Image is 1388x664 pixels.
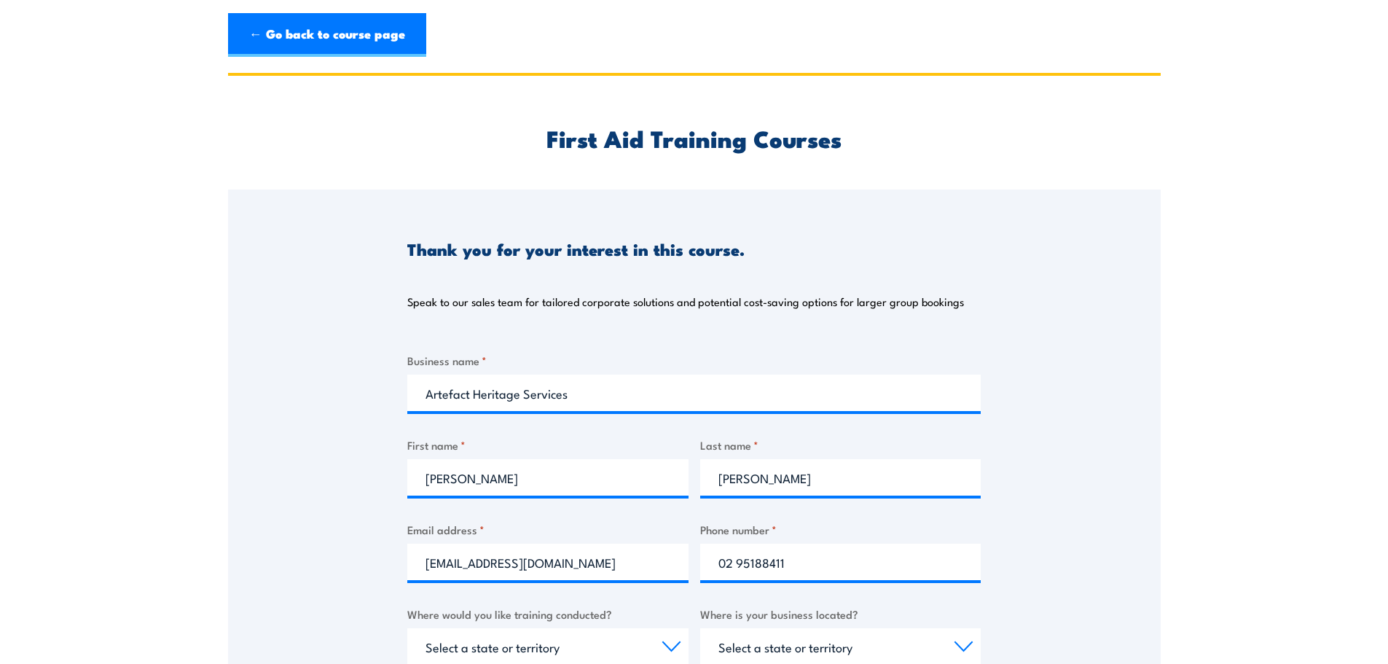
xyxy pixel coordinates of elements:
[407,606,689,622] label: Where would you like training conducted?
[407,294,964,309] p: Speak to our sales team for tailored corporate solutions and potential cost-saving options for la...
[700,606,981,622] label: Where is your business located?
[228,13,426,57] a: ← Go back to course page
[700,521,981,538] label: Phone number
[407,437,689,453] label: First name
[407,128,981,148] h2: First Aid Training Courses
[407,521,689,538] label: Email address
[700,437,981,453] label: Last name
[407,352,981,369] label: Business name
[407,241,745,257] h3: Thank you for your interest in this course.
